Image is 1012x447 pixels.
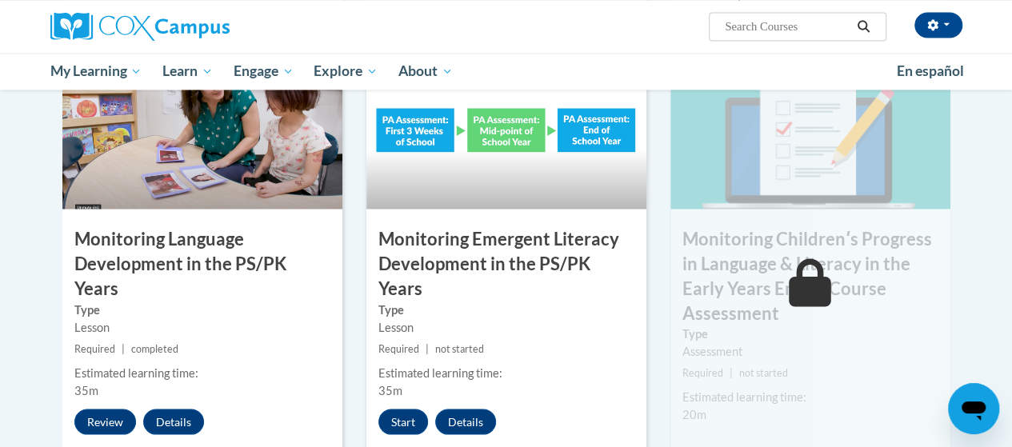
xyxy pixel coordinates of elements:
[162,62,213,81] span: Learn
[38,53,974,90] div: Main menu
[435,342,484,354] span: not started
[74,364,330,381] div: Estimated learning time:
[50,12,338,41] a: Cox Campus
[682,325,938,342] label: Type
[670,226,950,325] h3: Monitoring Childrenʹs Progress in Language & Literacy in the Early Years End of Course Assessment
[74,318,330,336] div: Lesson
[234,62,294,81] span: Engage
[314,62,378,81] span: Explore
[74,301,330,318] label: Type
[682,342,938,360] div: Assessment
[378,318,634,336] div: Lesson
[682,388,938,405] div: Estimated learning time:
[50,62,142,81] span: My Learning
[122,342,125,354] span: |
[398,62,453,81] span: About
[886,54,974,88] a: En español
[682,407,706,421] span: 20m
[730,366,733,378] span: |
[152,53,223,90] a: Learn
[948,383,999,434] iframe: Button to launch messaging window
[74,342,115,354] span: Required
[50,12,230,41] img: Cox Campus
[851,17,875,36] button: Search
[378,301,634,318] label: Type
[378,383,402,397] span: 35m
[131,342,178,354] span: completed
[366,49,646,209] img: Course Image
[223,53,304,90] a: Engage
[897,62,964,79] span: En español
[366,226,646,300] h3: Monitoring Emergent Literacy Development in the PS/PK Years
[74,383,98,397] span: 35m
[378,364,634,381] div: Estimated learning time:
[426,342,429,354] span: |
[74,409,136,434] button: Review
[388,53,463,90] a: About
[62,49,342,209] img: Course Image
[739,366,788,378] span: not started
[303,53,388,90] a: Explore
[378,342,419,354] span: Required
[40,53,153,90] a: My Learning
[62,226,342,300] h3: Monitoring Language Development in the PS/PK Years
[143,409,204,434] button: Details
[682,366,723,378] span: Required
[670,49,950,209] img: Course Image
[914,12,962,38] button: Account Settings
[435,409,496,434] button: Details
[723,17,851,36] input: Search Courses
[378,409,428,434] button: Start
